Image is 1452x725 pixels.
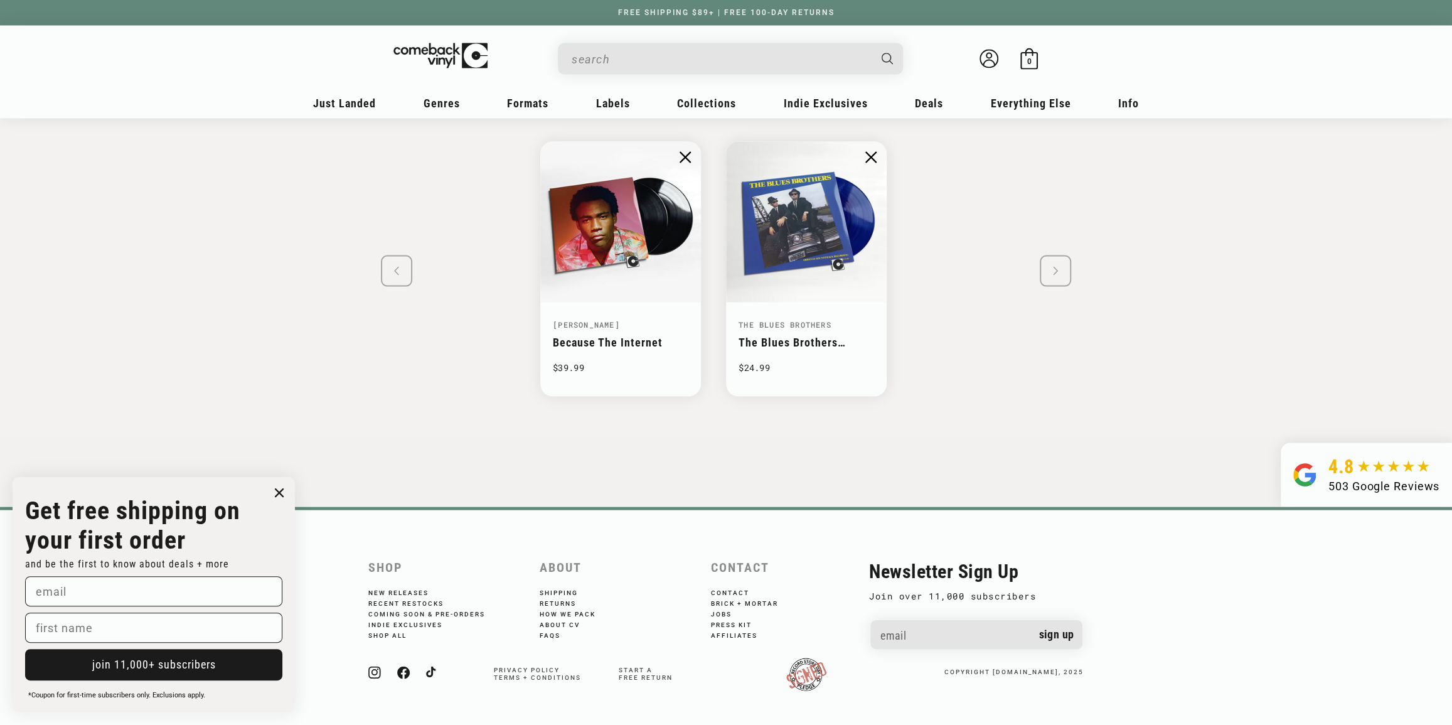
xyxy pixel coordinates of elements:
[677,96,736,109] span: Collections
[710,628,774,639] a: Affiliates
[739,335,846,375] a: The Blues Brothers (Original Soundtrack Recording)
[368,628,424,639] a: Shop All
[619,666,673,680] a: Start afree return
[540,141,701,302] img: Childish Gambino - "Because The Internet" Standard
[368,596,461,607] a: Recent Restocks
[28,691,205,699] span: *Coupon for first-time subscribers only. Exclusions apply.
[540,141,701,396] li: 1 / 2
[25,496,240,555] strong: Get free shipping on your first order
[710,618,768,628] a: Press Kit
[915,96,943,109] span: Deals
[726,141,887,396] li: 2 / 2
[1328,455,1354,477] span: 4.8
[553,359,688,375] p: $39.99
[786,658,826,690] img: RSDPledgeSigned-updated.png
[540,618,597,628] a: About CV
[368,560,527,574] h2: Shop
[540,560,698,574] h2: About
[368,618,459,628] a: Indie Exclusives
[25,558,229,570] span: and be the first to know about deals + more
[680,151,691,163] img: close.png
[606,8,847,17] a: FREE SHIPPING $89+ | FREE 100-DAY RETURNS
[865,151,877,163] img: close.png
[572,46,869,72] input: When autocomplete results are available use up and down arrows to review and enter to select
[553,335,663,348] a: Because The Internet
[1118,96,1139,109] span: Info
[871,43,905,74] button: Search
[619,666,673,680] span: Start a free return
[726,141,887,302] img: The Blues Brothers - "The Blues Brothers (Original Soundtrack Recording)"
[270,483,289,502] button: Close dialog
[710,589,766,596] a: Contact
[494,666,560,673] a: Privacy Policy
[424,96,460,109] span: Genres
[944,668,1084,675] small: copyright [DOMAIN_NAME], 2025
[710,596,794,607] a: Brick + Mortar
[596,96,630,109] span: Labels
[540,628,577,639] a: FAQs
[25,576,282,606] input: email
[313,96,376,109] span: Just Landed
[540,607,612,618] a: How We Pack
[870,620,1082,652] input: Email
[869,588,1084,603] p: Join over 11,000 subscribers
[1357,460,1429,473] img: star5.svg
[991,96,1071,109] span: Everything Else
[1281,443,1452,507] a: 4.8 503 Google Reviews
[368,607,502,618] a: Coming Soon & Pre-Orders
[494,674,581,680] a: Terms + Conditions
[1030,620,1084,649] button: Sign up
[558,43,903,74] div: Search
[784,96,868,109] span: Indie Exclusives
[507,96,548,109] span: Formats
[1027,56,1032,66] span: 0
[25,649,282,680] button: join 11,000+ subscribers
[1328,477,1439,494] div: 503 Google Reviews
[739,359,874,375] p: $24.99
[540,589,595,596] a: Shipping
[710,607,748,618] a: Jobs
[368,589,446,596] a: New Releases
[540,596,593,607] a: Returns
[1293,455,1316,494] img: Group.svg
[869,560,1084,582] h2: Newsletter Sign Up
[25,613,282,643] input: first name
[710,560,869,574] h2: Contact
